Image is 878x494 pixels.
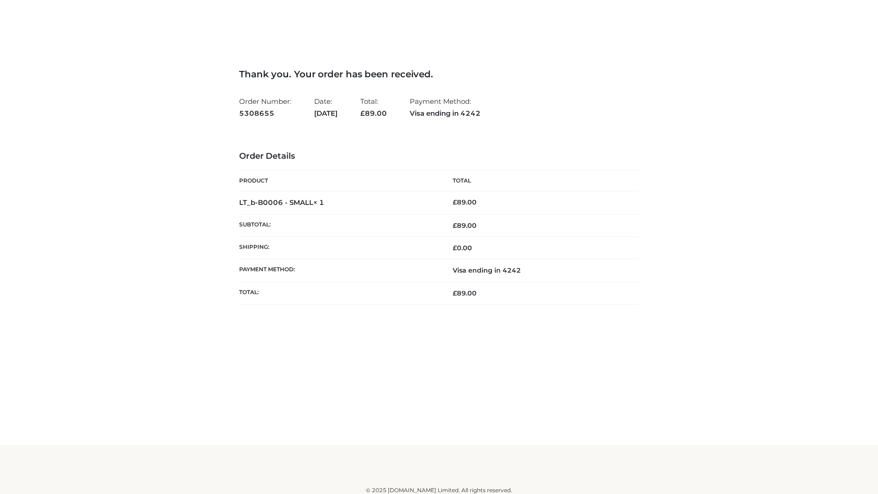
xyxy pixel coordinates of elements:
bdi: 89.00 [453,198,476,206]
th: Total [439,171,639,191]
li: Order Number: [239,93,291,121]
th: Total: [239,282,439,304]
li: Total: [360,93,387,121]
strong: [DATE] [314,107,337,119]
span: 89.00 [453,221,476,230]
th: Subtotal: [239,214,439,236]
bdi: 0.00 [453,244,472,252]
span: £ [360,109,365,118]
li: Date: [314,93,337,121]
strong: 5308655 [239,107,291,119]
span: 89.00 [360,109,387,118]
strong: × 1 [313,198,324,207]
span: £ [453,244,457,252]
td: Visa ending in 4242 [439,259,639,282]
span: £ [453,221,457,230]
strong: Visa ending in 4242 [410,107,481,119]
span: £ [453,289,457,297]
span: £ [453,198,457,206]
h3: Thank you. Your order has been received. [239,69,639,80]
th: Product [239,171,439,191]
h3: Order Details [239,151,639,161]
th: Payment method: [239,259,439,282]
strong: LT_b-B0006 - SMALL [239,198,324,207]
th: Shipping: [239,237,439,259]
li: Payment Method: [410,93,481,121]
span: 89.00 [453,289,476,297]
